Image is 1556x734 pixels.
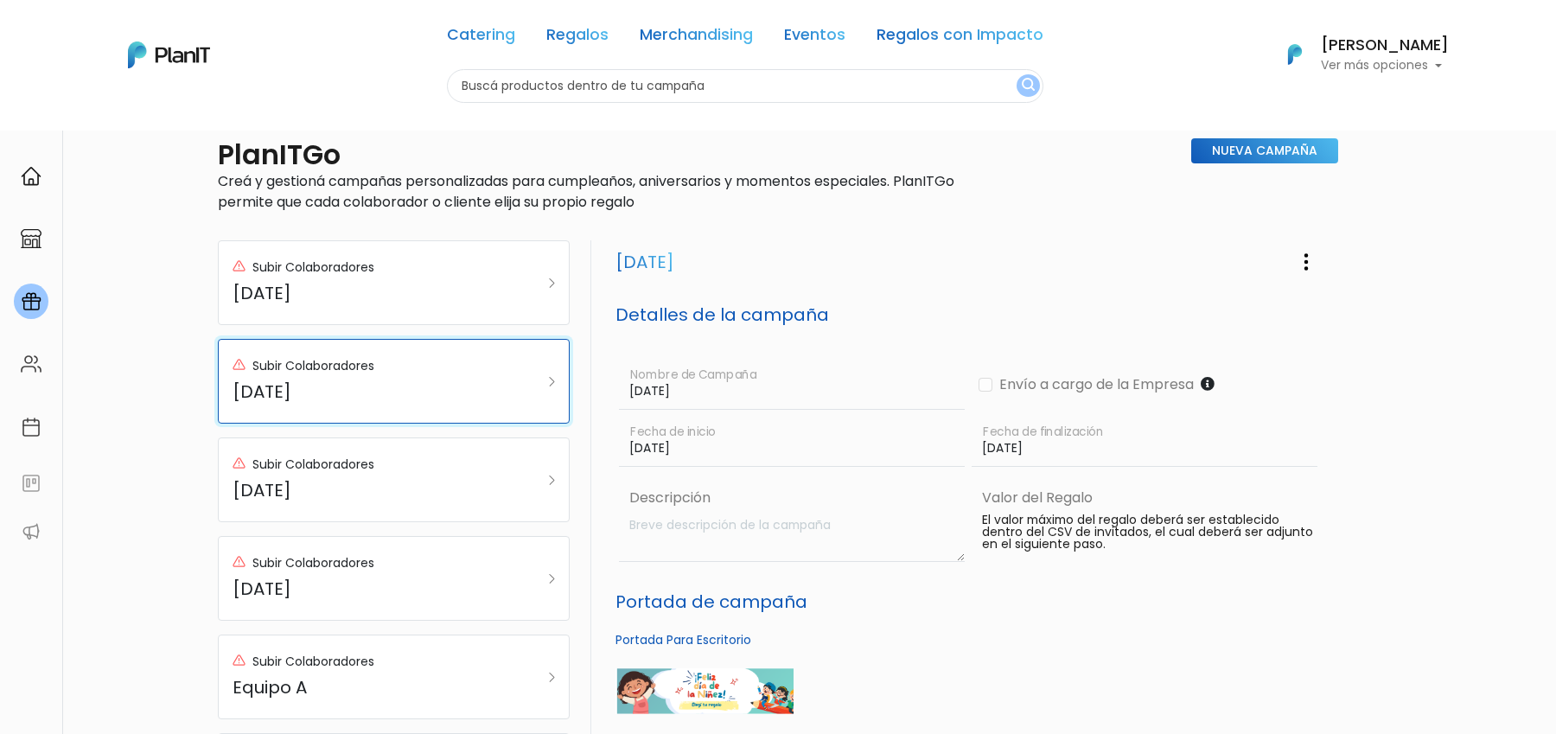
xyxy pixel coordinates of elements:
h6: [PERSON_NAME] [1321,38,1449,54]
h3: [DATE] [615,252,674,272]
h5: [DATE] [233,283,507,303]
img: feedback-78b5a0c8f98aac82b08bfc38622c3050aee476f2c9584af64705fc4e61158814.svg [21,473,41,494]
a: Regalos con Impacto [877,28,1043,48]
p: Ver más opciones [1321,60,1449,72]
h5: Portada de campaña [615,591,1328,612]
input: Buscá productos dentro de tu campaña [447,69,1043,103]
img: campaigns-02234683943229c281be62815700db0a1741e53638e28bf9629b52c665b00959.svg [21,291,41,312]
h5: Equipo A [233,677,507,698]
img: red_alert-6692e104a25ef3cab186d5182d64a52303bc48961756e84929ebdd7d06494120.svg [233,259,246,272]
img: red_alert-6692e104a25ef3cab186d5182d64a52303bc48961756e84929ebdd7d06494120.svg [233,456,246,469]
button: PlanIt Logo [PERSON_NAME] Ver más opciones [1266,32,1449,77]
h5: [DATE] [233,381,507,402]
input: Fecha de inicio [619,417,965,467]
p: Subir Colaboradores [252,258,374,277]
img: red_alert-6692e104a25ef3cab186d5182d64a52303bc48961756e84929ebdd7d06494120.svg [233,358,246,371]
p: Subir Colaboradores [252,554,374,572]
img: arrow_right-9280cc79ecefa84298781467ce90b80af3baf8c02d32ced3b0099fbab38e4a3c.svg [549,673,555,682]
p: Subir Colaboradores [252,653,374,671]
p: Subir Colaboradores [252,456,374,474]
img: partners-52edf745621dab592f3b2c58e3bca9d71375a7ef29c3b500c9f145b62cc070d4.svg [21,521,41,542]
img: red_alert-6692e104a25ef3cab186d5182d64a52303bc48961756e84929ebdd7d06494120.svg [233,555,246,568]
label: Envío a cargo de la Empresa [992,374,1194,395]
label: Descripción [622,488,965,508]
p: El valor máximo del regalo deberá ser establecido dentro del CSV de invitados, el cual deberá ser... [982,514,1317,551]
img: people-662611757002400ad9ed0e3c099ab2801c6687ba6c219adb57efc949bc21e19d.svg [21,354,41,374]
img: arrow_right-9280cc79ecefa84298781467ce90b80af3baf8c02d32ced3b0099fbab38e4a3c.svg [549,377,555,386]
input: Fecha de finalización [972,417,1317,467]
a: Eventos [784,28,845,48]
img: PlanIt Logo [128,41,210,68]
h5: [DATE] [233,578,507,599]
a: Nueva Campaña [1191,138,1338,163]
img: red_alert-6692e104a25ef3cab186d5182d64a52303bc48961756e84929ebdd7d06494120.svg [233,654,246,667]
img: PlanIt Logo [1276,35,1314,73]
label: Valor del Regalo [982,488,1093,508]
a: Merchandising [640,28,753,48]
h2: PlanITGo [218,138,341,171]
a: Subir Colaboradores [DATE] [218,339,570,424]
h5: Detalles de la campaña [615,304,1328,325]
p: Subir Colaboradores [252,357,374,375]
a: Subir Colaboradores [DATE] [218,536,570,621]
img: arrow_right-9280cc79ecefa84298781467ce90b80af3baf8c02d32ced3b0099fbab38e4a3c.svg [549,476,555,485]
img: marketplace-4ceaa7011d94191e9ded77b95e3339b90024bf715f7c57f8cf31f2d8c509eaba.svg [21,228,41,249]
img: search_button-432b6d5273f82d61273b3651a40e1bd1b912527efae98b1b7a1b2c0702e16a8d.svg [1022,78,1035,94]
h5: [DATE] [233,480,507,501]
img: arrow_right-9280cc79ecefa84298781467ce90b80af3baf8c02d32ced3b0099fbab38e4a3c.svg [549,278,555,288]
img: T%C3%ADtulo_primario__2_.png [615,668,794,714]
img: home-e721727adea9d79c4d83392d1f703f7f8bce08238fde08b1acbfd93340b81755.svg [21,166,41,187]
a: Subir Colaboradores Equipo A [218,635,570,719]
a: Regalos [546,28,609,48]
img: calendar-87d922413cdce8b2cf7b7f5f62616a5cf9e4887200fb71536465627b3292af00.svg [21,417,41,437]
img: three-dots-vertical-1c7d3df731e7ea6fb33cf85414993855b8c0a129241e2961993354d720c67b51.svg [1296,252,1317,272]
a: Catering [447,28,515,48]
input: Nombre de Campaña [619,360,965,410]
div: ¿Necesitás ayuda? [89,16,249,50]
p: Creá y gestioná campañas personalizadas para cumpleaños, aniversarios y momentos especiales. Plan... [218,171,965,213]
h6: Portada Para Escritorio [615,633,1328,648]
a: Subir Colaboradores [DATE] [218,240,570,325]
img: arrow_right-9280cc79ecefa84298781467ce90b80af3baf8c02d32ced3b0099fbab38e4a3c.svg [549,574,555,584]
a: Subir Colaboradores [DATE] [218,437,570,522]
